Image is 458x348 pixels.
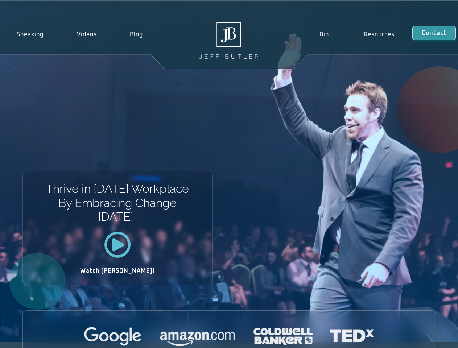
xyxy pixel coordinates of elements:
a: Videos [60,26,114,43]
h1: Thrive in [DATE] Workplace By Embracing Change [DATE]! [45,182,189,224]
nav: Menu [302,26,412,43]
a: Bio [302,26,346,43]
h2: Watch [PERSON_NAME]! [48,268,187,274]
a: Contact [412,26,456,40]
a: Resources [346,26,412,43]
span: Contact [422,30,446,36]
a: Blog [113,26,160,43]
